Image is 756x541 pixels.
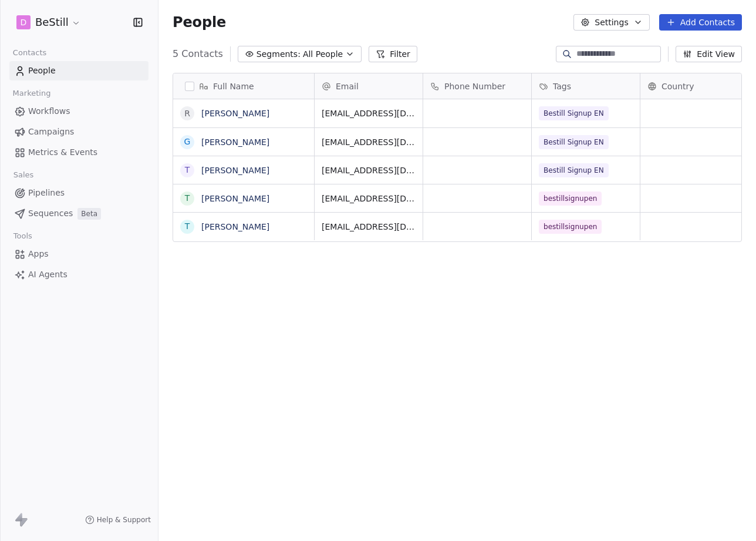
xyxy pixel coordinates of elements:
a: Metrics & Events [9,143,148,162]
a: [PERSON_NAME] [201,222,269,231]
span: People [28,65,56,77]
span: 5 Contacts [173,47,223,61]
div: G [184,136,191,148]
a: Apps [9,244,148,264]
span: Email [336,80,359,92]
span: [EMAIL_ADDRESS][DOMAIN_NAME] [322,164,416,176]
div: Tags [532,73,640,99]
div: Country [640,73,748,99]
span: Sequences [28,207,73,220]
span: Metrics & Events [28,146,97,159]
span: [EMAIL_ADDRESS][DOMAIN_NAME] [322,107,416,119]
div: T [185,220,190,233]
span: bestillsignupen [539,191,602,206]
button: Settings [573,14,649,31]
a: [PERSON_NAME] [201,109,269,118]
span: [EMAIL_ADDRESS][DOMAIN_NAME] [322,193,416,204]
a: Workflows [9,102,148,121]
span: Bestill Signup EN [539,106,609,120]
div: Email [315,73,423,99]
button: Add Contacts [659,14,742,31]
a: AI Agents [9,265,148,284]
span: [EMAIL_ADDRESS][DOMAIN_NAME] [322,221,416,233]
span: All People [303,48,343,61]
a: [PERSON_NAME] [201,137,269,147]
span: Full Name [213,80,254,92]
a: SequencesBeta [9,204,148,223]
span: Workflows [28,105,70,117]
a: [PERSON_NAME] [201,166,269,175]
span: Tools [8,227,37,245]
span: Sales [8,166,39,184]
span: Campaigns [28,126,74,138]
span: Pipelines [28,187,65,199]
span: People [173,14,226,31]
span: bestillsignupen [539,220,602,234]
div: Full Name [173,73,314,99]
a: Help & Support [85,515,151,525]
div: T [185,192,190,204]
a: People [9,61,148,80]
span: Marketing [8,85,56,102]
span: Bestill Signup EN [539,135,609,149]
span: [EMAIL_ADDRESS][DOMAIN_NAME] [322,136,416,148]
a: Campaigns [9,122,148,142]
span: Help & Support [97,515,151,525]
span: Segments: [256,48,301,61]
span: Phone Number [444,80,505,92]
div: R [184,107,190,120]
button: Edit View [676,46,742,62]
span: Beta [77,208,101,220]
button: Filter [369,46,417,62]
span: AI Agents [28,268,67,281]
a: [PERSON_NAME] [201,194,269,203]
span: D [21,16,27,28]
span: Apps [28,248,49,260]
span: Bestill Signup EN [539,163,609,177]
button: DBeStill [14,12,83,32]
div: T [185,164,190,176]
a: Pipelines [9,183,148,203]
span: Contacts [8,44,52,62]
span: Tags [553,80,571,92]
div: grid [173,99,315,521]
span: BeStill [35,15,69,30]
div: Phone Number [423,73,531,99]
span: Country [662,80,694,92]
